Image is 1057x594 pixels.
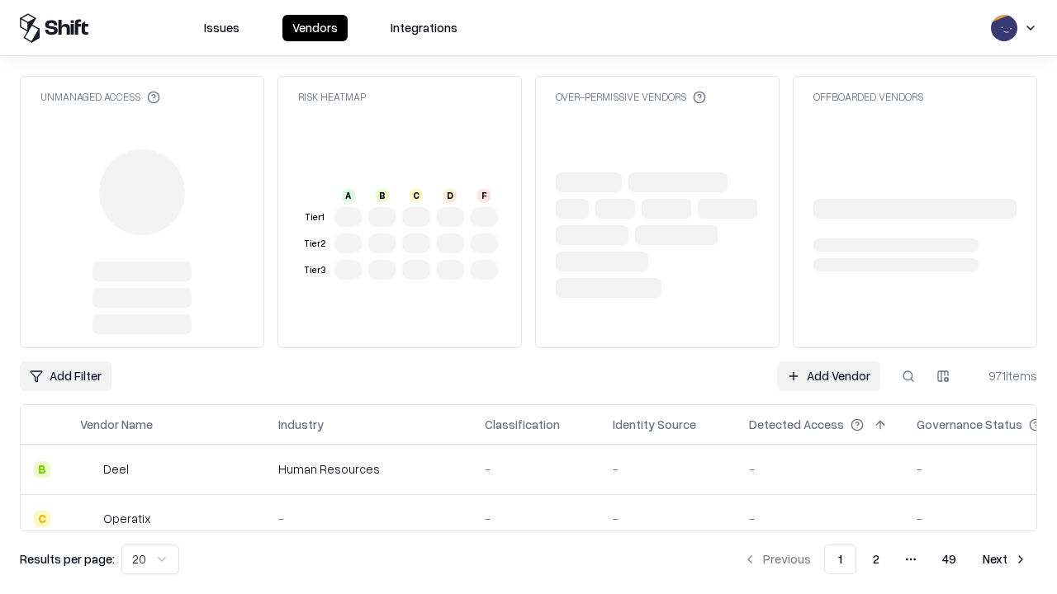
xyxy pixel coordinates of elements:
div: C [34,511,50,527]
div: Detected Access [749,416,844,433]
div: B [34,461,50,478]
button: Issues [194,15,249,41]
div: Classification [485,416,560,433]
div: Deel [103,460,129,478]
button: Integrations [381,15,467,41]
div: Tier 1 [301,210,328,224]
button: 49 [929,544,969,574]
div: - [749,510,890,527]
div: Unmanaged Access [40,90,160,104]
div: B [376,189,389,202]
p: Results per page: [20,550,115,568]
div: - [278,510,458,527]
img: Operatix [80,511,97,527]
button: 1 [824,544,856,574]
div: - [485,510,586,527]
div: F [477,189,491,202]
div: - [613,460,723,478]
div: Identity Source [613,416,696,433]
div: Governance Status [917,416,1022,433]
div: - [613,510,723,527]
div: Industry [278,416,324,433]
nav: pagination [733,544,1037,574]
div: Human Resources [278,460,458,478]
div: Vendor Name [80,416,153,433]
div: Over-Permissive Vendors [556,90,706,104]
button: Next [973,544,1037,574]
div: C [410,189,423,202]
div: A [342,189,355,202]
div: - [749,460,890,478]
button: Add Filter [20,361,111,391]
button: Vendors [282,15,348,41]
div: Risk Heatmap [298,90,366,104]
div: Tier 3 [301,263,328,277]
div: - [485,460,586,478]
div: D [443,189,457,202]
button: 2 [860,544,893,574]
a: Add Vendor [777,361,880,391]
img: Deel [80,461,97,478]
div: 971 items [971,367,1037,384]
div: Operatix [103,510,150,527]
div: Offboarded Vendors [813,90,923,104]
div: Tier 2 [301,237,328,251]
